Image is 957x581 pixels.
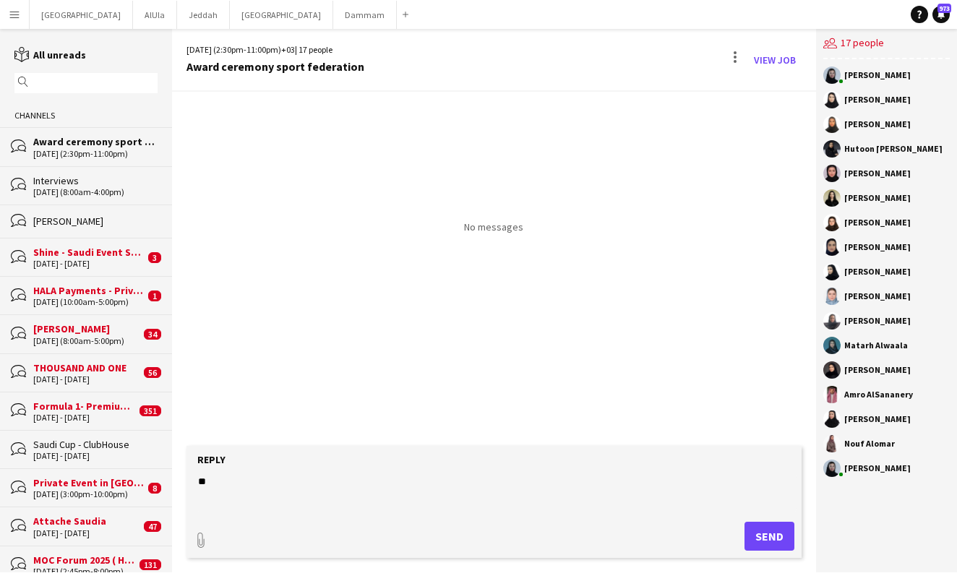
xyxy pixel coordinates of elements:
div: [PERSON_NAME] [844,292,911,301]
div: [DATE] - [DATE] [33,259,145,269]
span: 131 [140,559,161,570]
span: 351 [140,405,161,416]
button: [GEOGRAPHIC_DATA] [230,1,333,29]
p: No messages [464,220,523,233]
div: [PERSON_NAME] [33,215,158,228]
div: Hutoon [PERSON_NAME] [844,145,943,153]
div: MOC Forum 2025 ( Health Holding ) [33,554,136,567]
div: [DATE] (2:45pm-8:00pm) [33,567,136,577]
div: THOUSAND AND ONE [33,361,140,374]
div: [DATE] (2:30pm-11:00pm) | 17 people [186,43,364,56]
div: Attache Saudia [33,515,140,528]
div: Private Event in [GEOGRAPHIC_DATA] [33,476,145,489]
span: 973 [937,4,951,13]
div: [PERSON_NAME] [33,322,140,335]
div: [DATE] - [DATE] [33,528,140,538]
div: [DATE] - [DATE] [33,374,140,384]
a: View Job [748,48,802,72]
button: Jeddah [177,1,230,29]
button: Dammam [333,1,397,29]
div: [DATE] (8:00am-5:00pm) [33,336,140,346]
a: All unreads [14,48,86,61]
label: Reply [197,453,226,466]
div: [PERSON_NAME] [844,120,911,129]
span: 1 [148,290,161,301]
div: [PERSON_NAME] [844,169,911,178]
div: Saudi Cup - ClubHouse [33,438,158,451]
div: Nouf Alomar [844,439,895,448]
div: [PERSON_NAME] [844,95,911,104]
span: 8 [148,483,161,494]
a: 973 [932,6,950,23]
div: HALA Payments - Private [DATE][DATE]. [33,284,145,297]
span: 56 [144,367,161,378]
div: [DATE] - [DATE] [33,451,158,461]
div: [PERSON_NAME] [844,243,911,251]
div: Matarh Alwaala [844,341,908,350]
div: [DATE] (8:00am-4:00pm) [33,187,158,197]
div: [DATE] (2:30pm-11:00pm) [33,149,158,159]
div: [PERSON_NAME] [844,366,911,374]
div: [PERSON_NAME] [844,267,911,276]
div: Award ceremony sport federation [33,135,158,148]
div: [PERSON_NAME] [844,218,911,227]
div: [DATE] (3:00pm-10:00pm) [33,489,145,499]
div: [DATE] (10:00am-5:00pm) [33,297,145,307]
div: [DATE] - [DATE] [33,413,136,423]
span: 3 [148,252,161,263]
div: [PERSON_NAME] [844,415,911,423]
div: [PERSON_NAME] [844,194,911,202]
div: Shine - Saudi Event Show [33,246,145,259]
button: AlUla [133,1,177,29]
div: [PERSON_NAME] [844,71,911,79]
div: Amro AlSananery [844,390,913,399]
div: Interviews [33,174,158,187]
button: Send [744,522,794,551]
div: Award ceremony sport federation [186,60,364,73]
button: [GEOGRAPHIC_DATA] [30,1,133,29]
div: [PERSON_NAME] [844,464,911,473]
div: Formula 1- Premium Lounge 2 [33,400,136,413]
span: 47 [144,521,161,532]
span: 34 [144,329,161,340]
div: [PERSON_NAME] [844,317,911,325]
span: +03 [281,44,295,55]
div: 17 people [823,29,950,59]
